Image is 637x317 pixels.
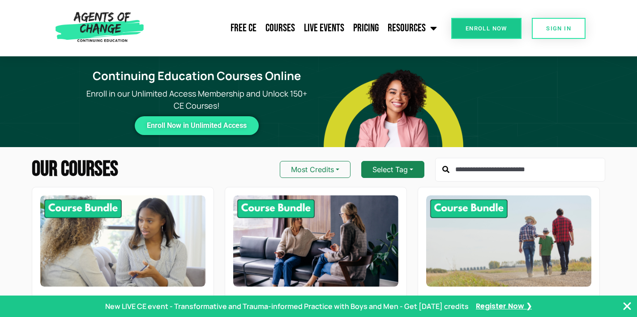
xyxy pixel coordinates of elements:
a: Live Events [299,17,349,39]
span: Enroll Now in Unlimited Access [147,123,247,128]
h2: Our Courses [32,159,118,180]
button: Select Tag [361,161,424,178]
p: Enroll in our Unlimited Access Membership and Unlock 150+ CE Courses! [75,88,319,112]
img: New Therapist Essentials - 10 Credit CE Bundle [40,195,205,287]
a: SIGN IN [532,18,586,39]
h1: Continuing Education Courses Online [81,69,313,83]
a: Register Now ❯ [476,301,532,311]
a: Courses [261,17,299,39]
nav: Menu [148,17,441,39]
p: New LIVE CE event - Transformative and Trauma-informed Practice with Boys and Men - Get [DATE] cr... [105,301,469,312]
span: SIGN IN [546,25,571,31]
a: Enroll Now in Unlimited Access [135,116,259,135]
button: Most Credits [280,161,351,178]
a: Pricing [349,17,383,39]
a: Free CE [226,17,261,39]
a: Enroll Now [451,18,522,39]
img: Leadership and Supervision Skills - 8 Credit CE Bundle [233,195,398,287]
img: Rural and Underserved Practice - 8 Credit CE Bundle [426,195,591,287]
span: Enroll Now [466,25,507,31]
a: Resources [383,17,441,39]
button: Close Banner [622,301,633,312]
